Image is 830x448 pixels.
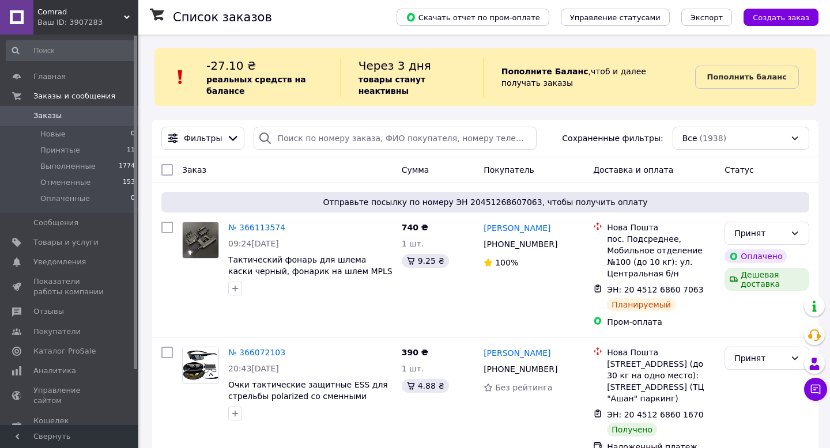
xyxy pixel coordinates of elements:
a: Тактический фонарь для шлема каски черный, фонарик на шлем MPLS Charge 4 в 1 [228,255,393,287]
div: Нова Пошта [607,347,715,358]
div: [STREET_ADDRESS] (до 30 кг на одно место): [STREET_ADDRESS] (ТЦ "Ашан" паркинг) [607,358,715,404]
div: 4.88 ₴ [402,379,449,393]
div: Принят [734,352,786,365]
span: Статус [725,165,754,174]
button: Чат с покупателем [804,378,827,401]
div: Нова Пошта [607,222,715,233]
span: Управление статусами [570,13,661,22]
div: Оплачено [725,249,787,263]
span: Отправьте посылку по номеру ЭН 20451268607063, чтобы получить оплату [166,196,805,208]
span: Главная [33,71,66,82]
span: Экспорт [691,13,723,22]
span: Доставка и оплата [593,165,673,174]
span: Новые [40,129,66,139]
h1: Список заказов [173,10,272,24]
button: Управление статусами [561,9,670,26]
div: Дешевая доставка [725,268,809,291]
span: Товары и услуги [33,237,99,248]
span: Выполненные [40,161,96,172]
div: [PHONE_NUMBER] [481,236,560,252]
div: пос. Подсреднее, Мобильное отделение №100 (до 10 кг): ул. Центральная б/н [607,233,715,279]
span: Все [682,132,697,144]
b: Пополните Баланс [501,67,588,76]
span: Показатели работы компании [33,276,107,297]
a: Фото товару [182,347,219,384]
div: Пром-оплата [607,316,715,328]
div: Планируемый [607,298,676,312]
span: 0 [131,129,135,139]
button: Создать заказ [744,9,818,26]
a: [PERSON_NAME] [484,347,550,359]
span: Покупатель [484,165,534,174]
div: , чтоб и далее получать заказы [484,58,695,97]
span: Аналитика [33,366,76,376]
button: Скачать отчет по пром-оплате [397,9,549,26]
span: Каталог ProSale [33,346,96,356]
div: Ваш ID: 3907283 [37,17,138,28]
span: 1 шт. [402,364,424,373]
a: Пополнить баланс [695,66,799,89]
a: Создать заказ [732,12,818,21]
span: Заказ [182,165,206,174]
img: :exclamation: [172,69,189,86]
span: 11 [127,145,135,155]
span: Отзывы [33,306,64,317]
a: [PERSON_NAME] [484,222,550,234]
span: Создать заказ [753,13,809,22]
span: Сохраненные фильтры: [562,132,663,144]
span: ЭН: 20 4512 6860 7063 [607,285,704,294]
span: (1938) [700,134,727,143]
span: Без рейтинга [495,383,552,392]
b: Пополнить баланс [707,73,787,81]
span: Через 3 дня [359,59,431,73]
span: Отмененные [40,177,90,188]
a: Фото товару [182,222,219,259]
span: 100% [495,258,518,267]
input: Поиск [6,40,136,61]
span: 390 ₴ [402,348,428,357]
span: Сумма [402,165,429,174]
span: -27.10 ₴ [206,59,256,73]
span: Фильтры [184,132,222,144]
a: № 366072103 [228,348,285,357]
div: Получено [607,423,657,436]
span: 740 ₴ [402,223,428,232]
span: Comrad [37,7,124,17]
div: 9.25 ₴ [402,254,449,268]
b: реальных средств на балансе [206,75,306,96]
button: Экспорт [681,9,732,26]
span: Покупатели [33,326,81,337]
img: Фото товару [183,222,218,258]
span: Уведомления [33,257,86,267]
div: [PHONE_NUMBER] [481,361,560,377]
span: 1774 [119,161,135,172]
input: Поиск по номеру заказа, ФИО покупателя, номеру телефона, Email, номеру накладной [254,127,537,150]
span: Заказы и сообщения [33,91,115,101]
span: 1 шт. [402,239,424,248]
span: 09:24[DATE] [228,239,279,248]
span: ЭН: 20 4512 6860 1670 [607,410,704,419]
span: Заказы [33,111,62,121]
span: Принятые [40,145,80,155]
span: Оплаченные [40,193,90,204]
span: Кошелек компании [33,416,107,436]
a: № 366113574 [228,223,285,232]
span: 153 [123,177,135,188]
span: Скачать отчет по пром-оплате [406,12,540,22]
span: Сообщения [33,218,78,228]
span: 20:43[DATE] [228,364,279,373]
img: Фото товару [183,347,218,383]
span: 0 [131,193,135,204]
span: Управление сайтом [33,385,107,406]
div: Принят [734,227,786,240]
b: товары станут неактивны [359,75,425,96]
a: Очки тактические защитные ESS для стрельбы polarized cо сменными линзами [228,380,388,412]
